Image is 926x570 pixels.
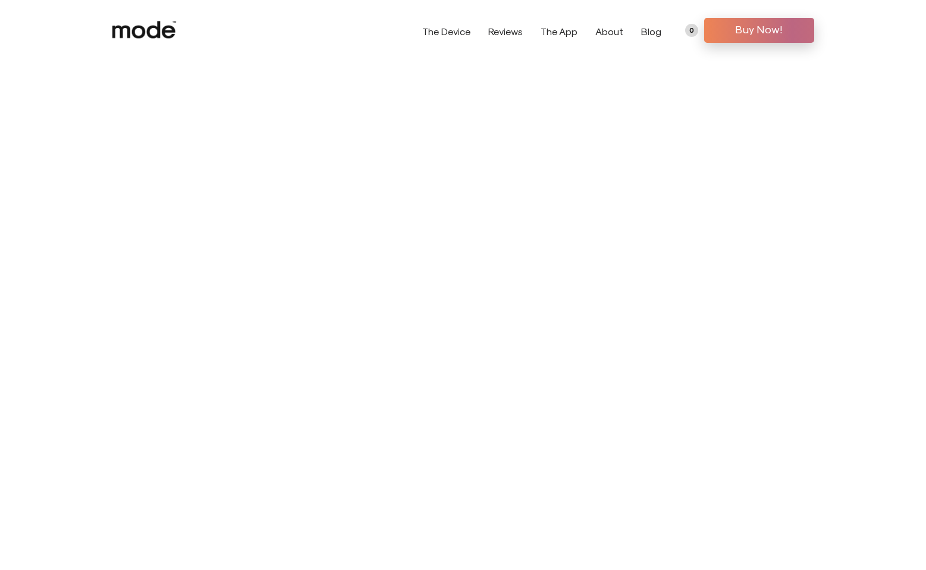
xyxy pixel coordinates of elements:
[422,26,470,37] a: The Device
[595,26,623,37] a: About
[488,26,523,37] a: Reviews
[713,20,805,38] span: Buy Now!
[685,24,698,37] a: 0
[641,26,661,37] a: Blog
[541,26,577,37] a: The App
[704,18,814,43] a: Buy Now!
